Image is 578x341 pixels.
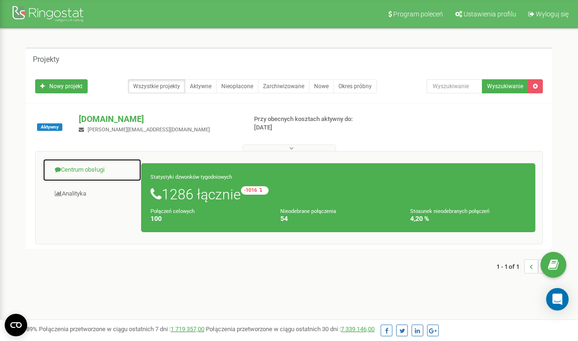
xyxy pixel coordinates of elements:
nav: ... [496,250,552,283]
a: Okres próbny [333,79,377,93]
h4: 54 [280,215,396,222]
a: Centrum obsługi [43,159,142,182]
h1: 1286 łącznie [150,186,526,202]
span: 1 - 1 of 1 [496,259,524,273]
div: Open Intercom Messenger [546,288,569,311]
small: Stosunek nieodebranych połączeń [410,208,489,214]
a: Aktywne [185,79,217,93]
small: Nieodebrane połączenia [280,208,336,214]
h4: 4,20 % [410,215,526,222]
button: Wyszukiwanie [482,79,528,93]
a: 7 339 146,00 [341,326,375,333]
small: Statystyki dzwonków tygodniowych [150,174,232,180]
span: Program poleceń [393,10,443,18]
span: Aktywny [37,123,62,131]
button: Open CMP widget [5,314,27,336]
h4: 100 [150,215,266,222]
a: Wszystkie projekty [128,79,185,93]
a: Nowy projekt [35,79,88,93]
a: Zarchiwizowane [258,79,309,93]
p: Przy obecnych kosztach aktywny do: [DATE] [254,115,370,132]
a: Analityka [43,182,142,205]
a: 1 719 357,00 [171,326,204,333]
span: Połączenia przetworzone w ciągu ostatnich 30 dni : [206,326,375,333]
span: Wyloguj się [536,10,569,18]
h5: Projekty [33,55,60,64]
a: Nowe [309,79,334,93]
input: Wyszukiwanie [427,79,482,93]
span: Ustawienia profilu [464,10,516,18]
p: [DOMAIN_NAME] [79,113,239,125]
a: Nieopłacone [216,79,258,93]
small: -1016 [241,186,269,195]
span: [PERSON_NAME][EMAIL_ADDRESS][DOMAIN_NAME] [88,127,210,133]
span: Połączenia przetworzone w ciągu ostatnich 7 dni : [39,326,204,333]
small: Połączeń celowych [150,208,195,214]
